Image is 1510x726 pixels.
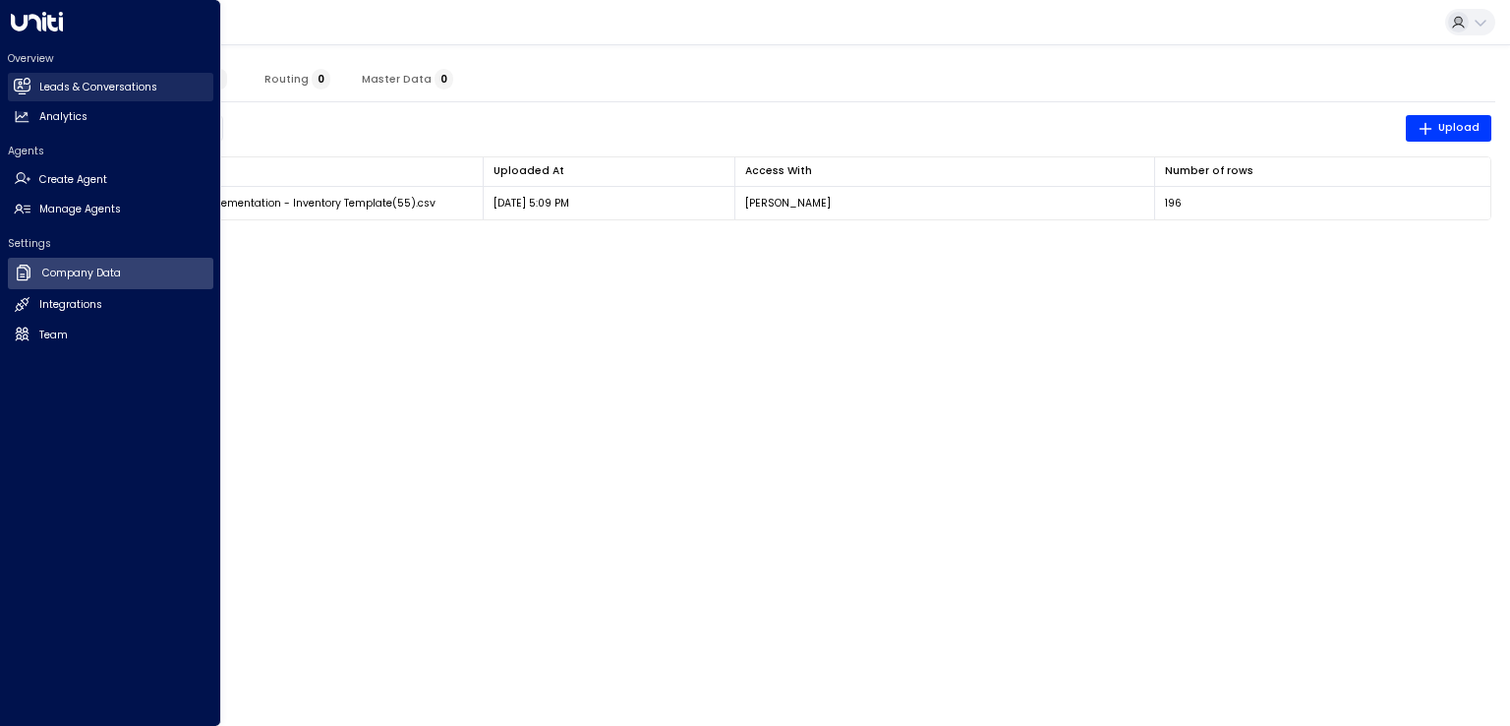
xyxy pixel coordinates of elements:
a: Team [8,321,213,349]
button: Upload [1406,115,1492,143]
div: Number of rows [1165,162,1253,180]
a: Manage Agents [8,196,213,224]
p: [DATE] 5:09 PM [494,196,569,211]
h2: Leads & Conversations [39,80,157,95]
h2: Integrations [39,297,102,313]
h2: Team [39,328,68,343]
span: Master Data [362,73,453,86]
p: [PERSON_NAME] [745,196,831,211]
div: Uploaded At [494,162,724,180]
h2: Manage Agents [39,202,121,217]
h2: Settings [8,236,213,251]
a: Create Agent [8,165,213,194]
span: 196 [1165,196,1182,211]
h2: Create Agent [39,172,107,188]
h2: Agents [8,144,213,158]
div: Access With [745,162,1143,180]
a: Analytics [8,103,213,132]
span: [PERSON_NAME] Suites Implementation - Inventory Template(55).csv [74,196,436,211]
h2: Analytics [39,109,87,125]
span: Upload [1418,119,1481,137]
a: Leads & Conversations [8,73,213,101]
div: Uploaded At [494,162,564,180]
a: Integrations [8,291,213,320]
span: 0 [312,69,330,90]
a: Company Data [8,258,213,289]
h2: Overview [8,51,213,66]
h2: Company Data [42,266,121,281]
div: Number of rows [1165,162,1481,180]
div: File Name [74,162,472,180]
span: 0 [435,69,453,90]
span: Routing [264,73,330,86]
